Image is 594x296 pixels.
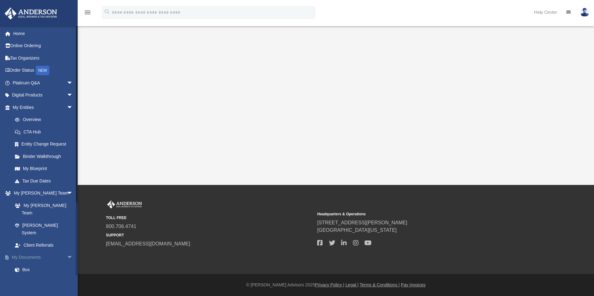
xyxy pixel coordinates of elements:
[3,7,59,20] img: Anderson Advisors Platinum Portal
[78,282,594,288] div: © [PERSON_NAME] Advisors 2025
[4,187,79,200] a: My [PERSON_NAME] Teamarrow_drop_down
[9,199,76,219] a: My [PERSON_NAME] Team
[345,282,359,287] a: Legal |
[104,8,111,15] i: search
[9,239,79,251] a: Client Referrals
[106,215,313,221] small: TOLL FREE
[317,227,397,233] a: [GEOGRAPHIC_DATA][US_STATE]
[4,27,82,40] a: Home
[9,150,82,163] a: Binder Walkthrough
[4,77,82,89] a: Platinum Q&Aarrow_drop_down
[9,114,82,126] a: Overview
[317,220,407,225] a: [STREET_ADDRESS][PERSON_NAME]
[67,77,79,89] span: arrow_drop_down
[580,8,589,17] img: User Pic
[4,40,82,52] a: Online Ordering
[4,101,82,114] a: My Entitiesarrow_drop_down
[317,211,524,217] small: Headquarters & Operations
[4,52,82,64] a: Tax Organizers
[9,175,82,187] a: Tax Due Dates
[4,64,82,77] a: Order StatusNEW
[106,224,136,229] a: 800.706.4741
[67,187,79,200] span: arrow_drop_down
[67,251,79,264] span: arrow_drop_down
[36,66,49,75] div: NEW
[9,219,79,239] a: [PERSON_NAME] System
[106,200,143,209] img: Anderson Advisors Platinum Portal
[360,282,400,287] a: Terms & Conditions |
[9,163,79,175] a: My Blueprint
[9,138,82,150] a: Entity Change Request
[84,12,91,16] a: menu
[4,89,82,101] a: Digital Productsarrow_drop_down
[9,126,82,138] a: CTA Hub
[106,241,190,246] a: [EMAIL_ADDRESS][DOMAIN_NAME]
[84,9,91,16] i: menu
[4,251,82,264] a: My Documentsarrow_drop_down
[67,101,79,114] span: arrow_drop_down
[106,232,313,238] small: SUPPORT
[315,282,345,287] a: Privacy Policy |
[401,282,425,287] a: Pay Invoices
[9,263,79,276] a: Box
[67,89,79,102] span: arrow_drop_down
